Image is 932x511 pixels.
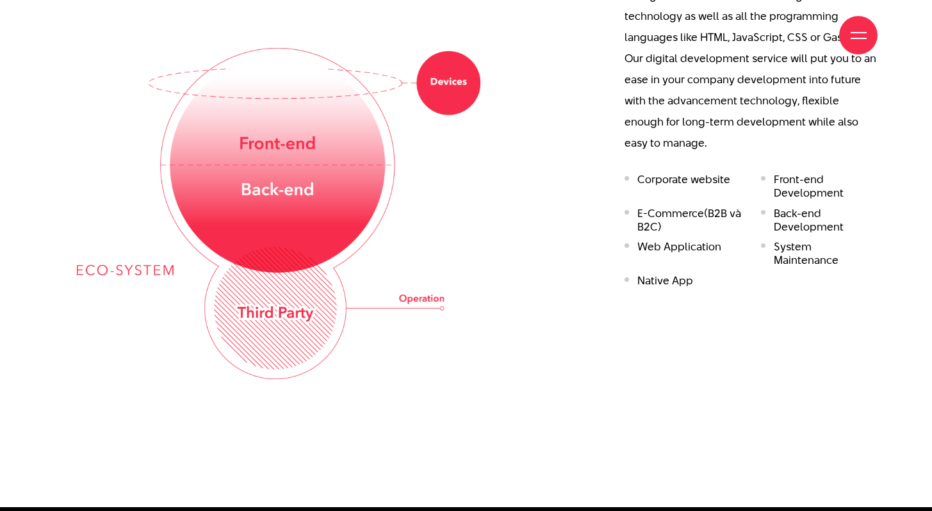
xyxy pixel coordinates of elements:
li: Back-end Development [761,207,878,234]
li: E-Commerce(B2B và B2C) [625,207,742,234]
li: Corporate website [625,173,742,200]
li: Web Application [625,240,742,267]
li: Front-end Development [761,173,878,200]
li: Native App [625,274,742,288]
li: System Maintenance [761,240,878,267]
